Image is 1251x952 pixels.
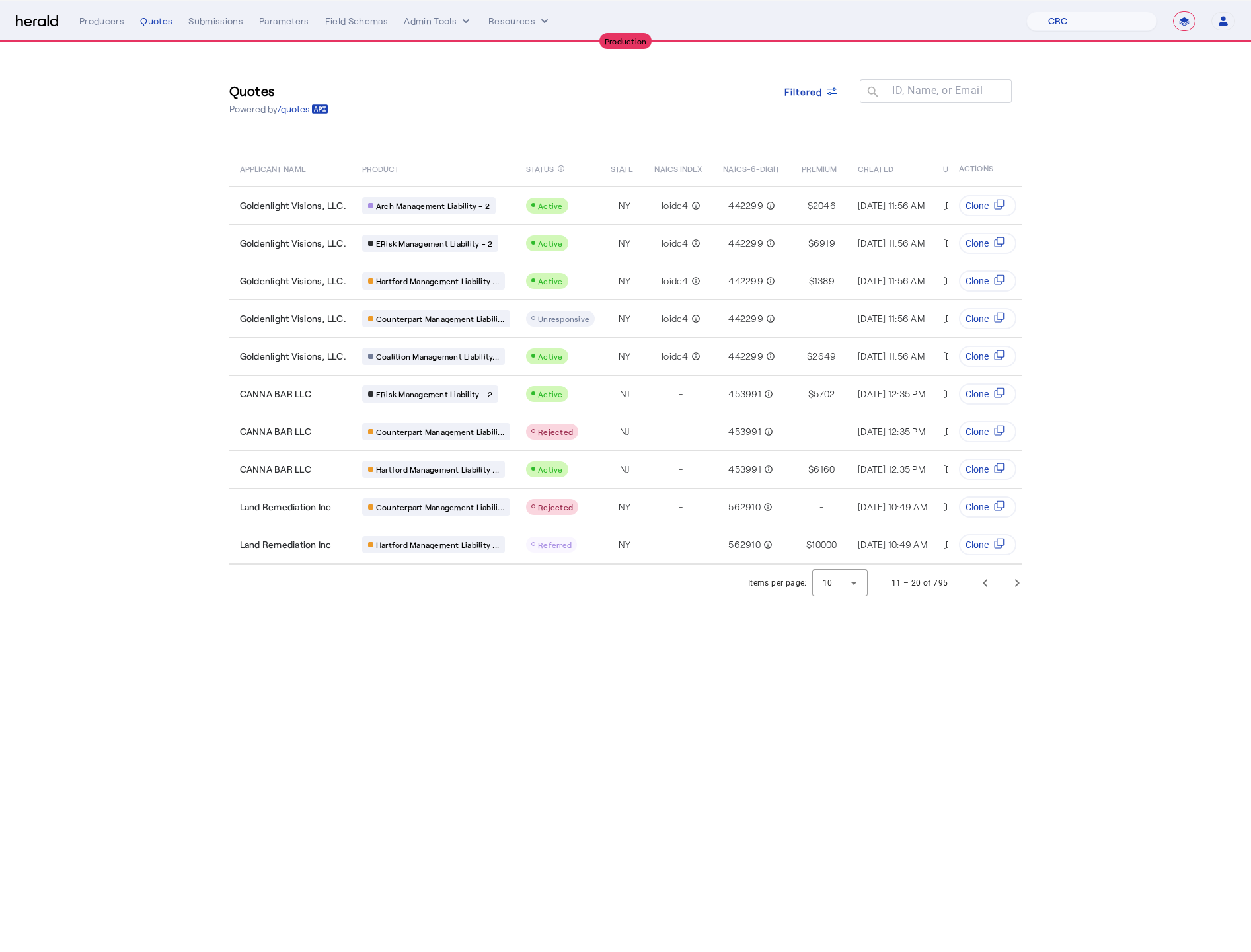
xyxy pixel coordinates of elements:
[526,161,554,175] span: STATUS
[814,387,835,401] span: 5702
[376,539,499,550] span: Hartford Management Liability ...
[611,161,633,175] span: STATE
[679,538,683,551] span: -
[960,496,1017,518] button: Clone
[229,102,328,116] p: Powered by
[376,276,499,286] span: Hartford Management Liability ...
[860,85,882,101] mat-icon: search
[891,576,948,590] div: 11 – 20 of 795
[728,538,761,551] span: 562910
[960,346,1017,367] button: Clone
[858,275,925,286] span: [DATE] 11:56 AM
[943,161,978,175] span: UPDATED
[325,15,389,28] div: Field Schemas
[808,387,814,401] span: $
[808,199,813,212] span: $
[376,464,499,475] span: Hartford Management Liability ...
[943,313,1008,324] span: [DATE] 11:57 AM
[761,500,773,514] mat-icon: info_outline
[960,233,1017,254] button: Clone
[662,237,689,250] span: loidc4
[188,15,243,28] div: Submissions
[376,238,493,249] span: ERisk Management Liability - 2
[278,102,328,116] a: /quotes
[858,350,925,362] span: [DATE] 11:56 AM
[858,388,925,399] span: [DATE] 12:35 PM
[812,350,836,363] span: 2649
[538,389,563,399] span: Active
[728,237,763,250] span: 442299
[619,274,631,288] span: NY
[728,350,763,363] span: 442299
[814,274,835,288] span: 1389
[763,199,775,212] mat-icon: info_outline
[728,312,763,325] span: 442299
[812,538,837,551] span: 10000
[689,274,701,288] mat-icon: info_outline
[809,274,814,288] span: $
[619,500,631,514] span: NY
[784,85,823,99] span: Filtered
[728,425,761,438] span: 453991
[966,237,989,250] span: Clone
[376,426,504,437] span: Counterpart Management Liabili...
[814,463,835,476] span: 6160
[819,500,823,514] span: -
[240,199,346,212] span: Goldenlight Visions, LLC.
[16,15,58,28] img: Herald Logo
[858,237,925,249] span: [DATE] 11:56 AM
[943,237,1010,249] span: [DATE] 11:56 AM
[662,199,689,212] span: loidc4
[763,350,775,363] mat-icon: info_outline
[376,502,504,512] span: Counterpart Management Liabili...
[728,463,761,476] span: 453991
[943,275,1010,286] span: [DATE] 11:56 AM
[858,463,925,475] span: [DATE] 12:35 PM
[943,539,1012,550] span: [DATE] 10:49 AM
[240,500,332,514] span: Land Remediation Inc
[960,195,1017,216] button: Clone
[376,351,499,362] span: Coalition Management Liability...
[763,312,775,325] mat-icon: info_outline
[943,200,1010,211] span: [DATE] 11:56 AM
[689,237,701,250] mat-icon: info_outline
[662,350,689,363] span: loidc4
[619,350,631,363] span: NY
[679,425,683,438] span: -
[960,534,1017,555] button: Clone
[943,463,1010,475] span: [DATE] 12:35 PM
[229,81,328,100] h3: Quotes
[620,387,630,401] span: NJ
[858,161,893,175] span: CREATED
[807,350,812,363] span: $
[960,459,1017,480] button: Clone
[808,463,814,476] span: $
[761,538,773,551] mat-icon: info_outline
[240,350,346,363] span: Goldenlight Visions, LLC.
[808,237,814,250] span: $
[858,426,925,437] span: [DATE] 12:35 PM
[538,427,573,436] span: Rejected
[966,274,989,288] span: Clone
[969,567,1001,599] button: Previous page
[654,161,702,175] span: NAICS INDEX
[966,199,989,212] span: Clone
[376,200,490,211] span: Arch Management Liability - 2
[892,84,983,97] mat-label: ID, Name, or Email
[960,421,1017,442] button: Clone
[728,500,761,514] span: 562910
[79,15,124,28] div: Producers
[966,387,989,401] span: Clone
[819,425,823,438] span: -
[538,352,563,361] span: Active
[679,387,683,401] span: -
[259,15,309,28] div: Parameters
[140,15,172,28] div: Quotes
[662,312,689,325] span: loidc4
[376,313,504,324] span: Counterpart Management Liabili...
[538,201,563,210] span: Active
[240,312,346,325] span: Goldenlight Visions, LLC.
[376,389,493,399] span: ERisk Management Liability - 2
[538,239,563,248] span: Active
[240,161,306,175] span: APPLICANT NAME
